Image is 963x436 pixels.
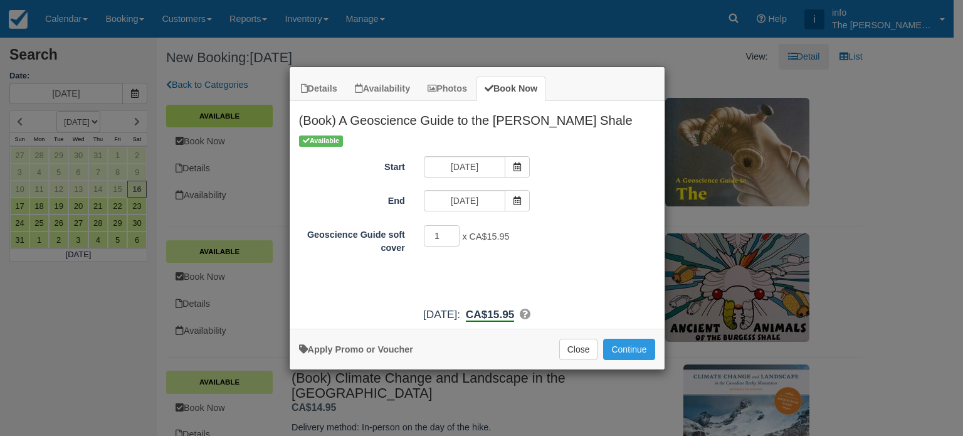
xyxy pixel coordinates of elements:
span: [DATE] [423,308,457,321]
b: CA$15.95 [466,308,515,322]
a: Book Now [476,77,545,101]
input: Geoscience Guide soft cover [424,225,460,247]
h2: (Book) A Geoscience Guide to the [PERSON_NAME] Shale [290,101,665,134]
label: Start [290,156,414,174]
a: Apply Voucher [299,344,413,354]
a: Details [293,77,345,101]
button: Add to Booking [603,339,655,360]
div: : [290,307,665,322]
label: End [290,190,414,208]
label: Geoscience Guide soft cover [290,224,414,254]
span: x CA$15.95 [462,231,509,242]
a: Photos [419,77,475,101]
button: Close [559,339,598,360]
a: Availability [347,77,418,101]
span: Available [299,136,344,146]
div: Item Modal [290,101,665,322]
